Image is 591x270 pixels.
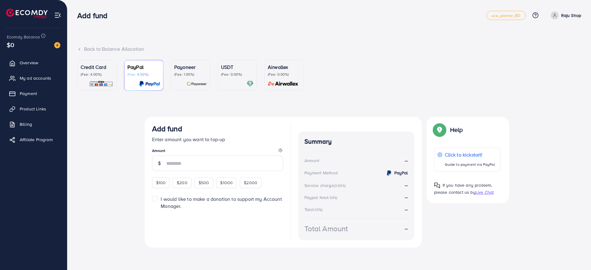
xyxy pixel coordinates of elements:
[5,87,62,100] a: Payment
[304,138,408,145] h4: Summary
[266,80,300,87] img: card
[89,80,113,87] img: card
[476,189,494,195] span: Live Chat
[326,195,337,200] small: (4.50%)
[152,124,182,133] h3: Add fund
[445,151,495,158] p: Click to kickstart!
[311,207,323,212] small: (3.00%)
[161,196,282,209] span: I would like to make a donation to support my Account Manager.
[434,124,445,135] img: Popup guide
[77,11,112,20] h3: Add fund
[152,136,283,143] p: Enter amount you want to top-up
[405,206,408,213] strong: --
[405,182,408,189] strong: --
[304,182,348,189] div: Service charge
[152,148,283,156] legend: Amount
[394,170,408,176] strong: PayPal
[434,182,492,195] span: If you have any problem, please contact us by
[20,106,46,112] span: Product Links
[304,194,340,201] div: Paypal fee
[7,40,14,49] span: $0
[548,11,581,19] a: Raju Shop
[405,194,408,201] strong: --
[5,72,62,84] a: My ad accounts
[405,157,408,164] strong: --
[174,63,207,71] p: Payoneer
[565,242,586,265] iframe: Chat
[54,12,61,19] img: menu
[20,60,38,66] span: Overview
[304,157,320,164] div: Amount
[174,72,207,77] p: (Fee: 1.00%)
[81,72,113,77] p: (Fee: 4.00%)
[6,9,48,18] img: logo
[20,121,32,127] span: Billing
[221,63,254,71] p: USDT
[5,103,62,115] a: Product Links
[385,169,393,177] img: credit
[304,170,338,176] div: Payment Method
[434,182,440,189] img: Popup guide
[334,183,346,188] small: (3.00%)
[177,180,187,186] span: $200
[139,80,160,87] img: card
[220,180,233,186] span: $1000
[20,75,51,81] span: My ad accounts
[5,133,62,146] a: Affiliate Program
[20,90,37,97] span: Payment
[221,72,254,77] p: (Fee: 0.00%)
[492,14,520,18] span: uce_partner_BD
[268,63,300,71] p: Airwallex
[7,34,40,40] span: Ecomdy Balance
[561,12,581,19] p: Raju Shop
[450,126,463,133] p: Help
[244,180,257,186] span: $2000
[77,46,581,53] div: Back to Balance Allocation
[5,57,62,69] a: Overview
[156,180,166,186] span: $100
[199,180,209,186] span: $500
[187,80,207,87] img: card
[81,63,113,71] p: Credit Card
[405,225,408,232] strong: --
[486,11,525,20] a: uce_partner_BD
[54,42,60,48] img: image
[127,72,160,77] p: (Fee: 4.50%)
[445,161,495,168] p: Guide to payment via PayPal
[304,206,325,212] div: Tax
[247,80,254,87] img: card
[20,137,53,143] span: Affiliate Program
[5,118,62,130] a: Billing
[268,72,300,77] p: (Fee: 0.00%)
[127,63,160,71] p: PayPal
[304,223,348,234] div: Total Amount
